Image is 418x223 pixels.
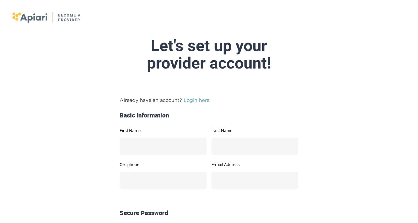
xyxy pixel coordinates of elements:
label: Last Name [211,128,298,133]
label: First Name [120,128,207,133]
div: Secure Password [117,209,301,217]
img: logo [12,12,81,23]
a: Login here [184,97,209,103]
div: Let's set up your provider account! [65,37,353,72]
p: Already have an account? [120,96,298,104]
div: Basic Information [117,111,301,120]
label: E-mail Address [211,162,298,167]
label: Cell phone [120,162,207,167]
